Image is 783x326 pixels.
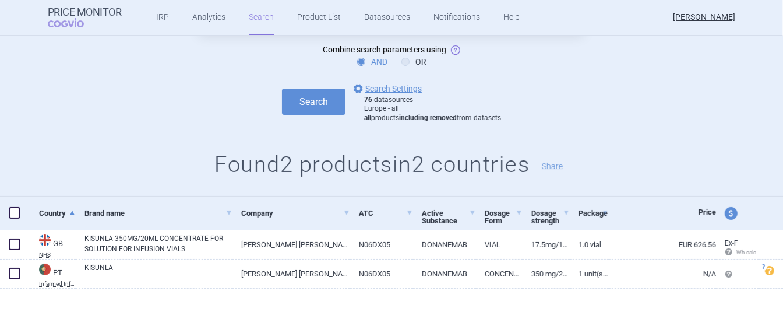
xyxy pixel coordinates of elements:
a: EUR 626.56 [609,230,716,259]
a: ? [765,266,779,275]
a: [PERSON_NAME] [PERSON_NAME] NEDERLAND, B.V. [232,260,350,288]
span: Wh calc [725,249,756,255]
a: GBGBNHS [30,233,76,258]
span: COGVIO [48,18,100,27]
a: Dosage Form [485,199,523,235]
label: AND [357,56,387,68]
a: Ex-F Wh calc [716,235,759,262]
a: PTPTInfarmed Infomed [30,262,76,287]
img: United Kingdom [39,234,51,246]
button: Share [542,162,563,170]
a: 1 unit(s) - 20 ml [570,260,609,288]
button: Search [282,89,345,115]
strong: all [364,114,371,122]
a: Active Substance [422,199,476,235]
a: 350 mg/20 ml [523,260,570,288]
img: Portugal [39,264,51,275]
a: Country [39,199,76,227]
strong: including removed [399,114,457,122]
a: N06DX05 [350,230,413,259]
a: ATC [359,199,413,227]
a: N/A [609,260,716,288]
a: DONANEMAB [413,260,476,288]
a: 1.0 vial [570,230,609,259]
a: Package [579,199,609,227]
a: [PERSON_NAME] [PERSON_NAME] AND COMPANY LTD [232,230,350,259]
strong: Price Monitor [48,6,122,18]
abbr: NHS — National Health Services Business Services Authority, Technology Reference data Update Dist... [39,252,76,258]
a: Price MonitorCOGVIO [48,6,122,29]
label: OR [401,56,426,68]
a: VIAL [476,230,523,259]
a: CONCENTRATE FOR SOLUTION FOR INFUSION [476,260,523,288]
span: ? [760,264,767,271]
span: Price [699,208,716,216]
a: N06DX05 [350,260,413,288]
span: Combine search parameters using [323,45,446,54]
a: Search Settings [351,82,422,96]
a: DONANEMAB [413,230,476,259]
a: Brand name [84,199,232,227]
a: KISUNLA [84,262,232,283]
a: Company [241,199,350,227]
div: datasources Europe - all products from datasets [364,96,501,123]
abbr: Infarmed Infomed — Infomed - medicinal products database, published by Infarmed, National Authori... [39,281,76,287]
a: 17.5mg/1.0ml [523,230,570,259]
span: Ex-factory price [725,239,738,247]
a: KISUNLA 350MG/20ML CONCENTRATE FOR SOLUTION FOR INFUSION VIALS [84,233,232,254]
a: Dosage strength [531,199,570,235]
strong: 76 [364,96,372,104]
